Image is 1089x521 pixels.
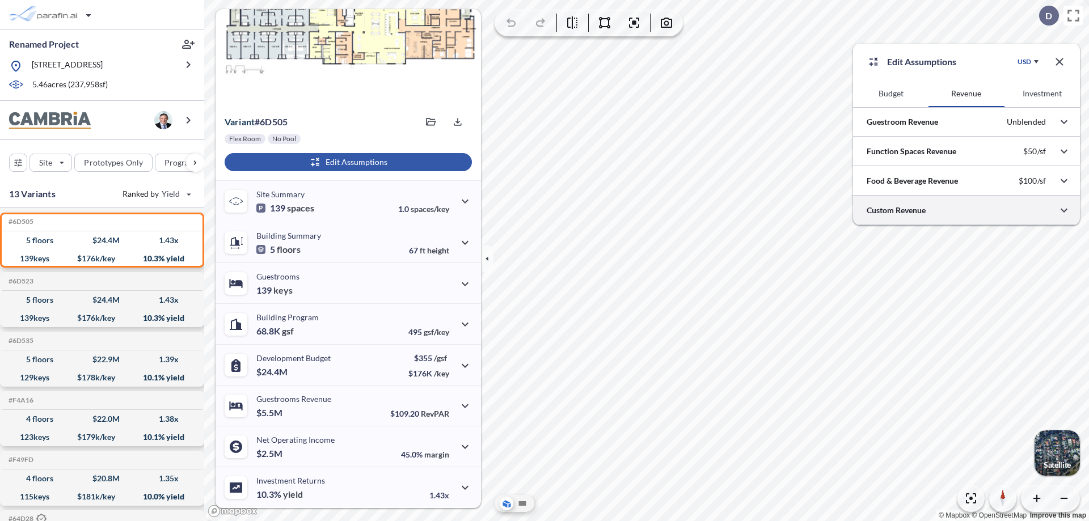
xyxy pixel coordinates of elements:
p: 10.3% [256,489,303,500]
span: gsf/key [424,327,449,337]
span: Yield [162,188,180,200]
p: D [1045,11,1052,21]
p: [STREET_ADDRESS] [32,59,103,73]
span: yield [283,489,303,500]
span: gsf [282,325,294,337]
p: $5.5M [256,407,284,418]
span: Variant [225,116,255,127]
button: Switcher ImageSatellite [1035,430,1080,476]
p: $50/sf [1023,146,1046,156]
p: 1.0 [398,204,449,214]
span: keys [273,285,293,296]
a: Mapbox [939,511,970,519]
p: 68.8K [256,325,294,337]
p: 45.0% [401,450,449,459]
img: Switcher Image [1035,430,1080,476]
span: ft [420,245,425,255]
p: $355 [408,353,449,363]
p: $100/sf [1019,176,1046,186]
p: 495 [408,327,449,337]
p: 139 [256,285,293,296]
p: Net Operating Income [256,435,335,444]
p: Investment Returns [256,476,325,485]
p: Guestrooms [256,272,299,281]
p: 5.46 acres ( 237,958 sf) [32,79,108,91]
span: spaces [287,202,314,214]
div: USD [1018,57,1031,66]
p: No Pool [272,134,296,143]
h5: Click to copy the code [6,456,33,464]
p: $109.20 [390,409,449,418]
p: 13 Variants [9,187,56,201]
p: 1.43x [429,490,449,500]
p: Building Summary [256,231,321,240]
p: Development Budget [256,353,331,363]
button: Prototypes Only [74,154,153,172]
p: Flex Room [229,134,261,143]
p: 67 [409,245,449,255]
a: OpenStreetMap [972,511,1027,519]
p: Function Spaces Revenue [867,146,956,157]
p: Edit Assumptions [887,55,956,69]
span: floors [277,244,301,255]
button: Site [29,154,72,172]
span: height [427,245,449,255]
a: Improve this map [1030,511,1086,519]
span: spaces/key [411,204,449,214]
p: Program [164,157,196,168]
p: Unblended [1007,117,1046,127]
p: $2.5M [256,448,284,459]
p: # 6d505 [225,116,288,128]
button: Site Plan [516,497,529,510]
button: Edit Assumptions [225,153,472,171]
h5: Click to copy the code [6,218,33,226]
p: $176K [408,368,449,378]
p: Site [39,157,52,168]
p: 5 [256,244,301,255]
span: margin [424,450,449,459]
button: Aerial View [500,497,513,510]
p: Site Summary [256,189,305,199]
button: Budget [853,80,928,107]
p: Food & Beverage Revenue [867,175,958,187]
span: RevPAR [421,409,449,418]
p: Satellite [1044,460,1071,469]
h5: Click to copy the code [6,277,33,285]
p: Guestroom Revenue [867,116,938,128]
button: Ranked by Yield [113,185,199,203]
span: /key [434,368,449,378]
h5: Click to copy the code [6,396,33,404]
img: BrandImage [9,112,91,129]
h5: Click to copy the code [6,337,33,345]
button: Revenue [928,80,1004,107]
p: Guestrooms Revenue [256,394,331,404]
img: user logo [154,111,172,129]
p: Prototypes Only [84,157,143,168]
p: $24.4M [256,366,289,378]
span: /gsf [434,353,447,363]
p: 139 [256,202,314,214]
button: Investment [1004,80,1080,107]
p: Renamed Project [9,38,79,50]
a: Mapbox homepage [208,505,258,518]
p: Building Program [256,312,319,322]
button: Program [155,154,216,172]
